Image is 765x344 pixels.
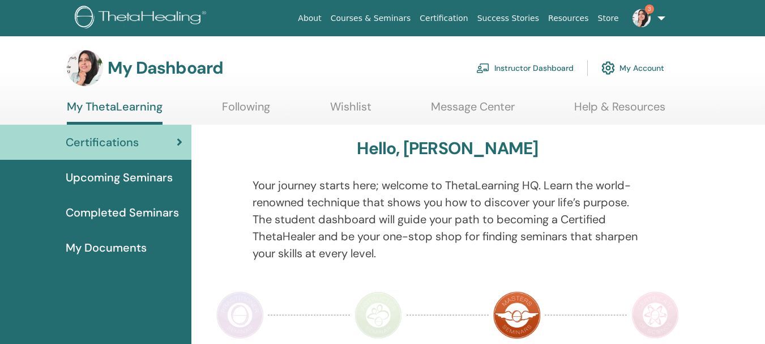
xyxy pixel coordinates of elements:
img: Instructor [354,291,402,339]
a: Resources [544,8,593,29]
a: Certification [415,8,472,29]
img: chalkboard-teacher.svg [476,63,490,73]
img: Practitioner [216,291,264,339]
img: logo.png [75,6,210,31]
h3: My Dashboard [108,58,223,78]
a: Store [593,8,623,29]
p: Your journey starts here; welcome to ThetaLearning HQ. Learn the world-renowned technique that sh... [253,177,643,262]
a: Wishlist [330,100,371,122]
img: default.jpg [67,50,103,86]
img: cog.svg [601,58,615,78]
img: Master [493,291,541,339]
a: Success Stories [473,8,544,29]
span: Completed Seminars [66,204,179,221]
a: My Account [601,56,664,80]
span: 3 [645,5,654,14]
span: Certifications [66,134,139,151]
span: My Documents [66,239,147,256]
a: About [293,8,326,29]
img: Certificate of Science [631,291,679,339]
img: default.jpg [632,9,651,27]
a: Help & Resources [574,100,665,122]
a: Message Center [431,100,515,122]
a: Instructor Dashboard [476,56,574,80]
a: Courses & Seminars [326,8,416,29]
span: Upcoming Seminars [66,169,173,186]
h3: Hello, [PERSON_NAME] [357,138,538,159]
a: My ThetaLearning [67,100,163,125]
a: Following [222,100,270,122]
